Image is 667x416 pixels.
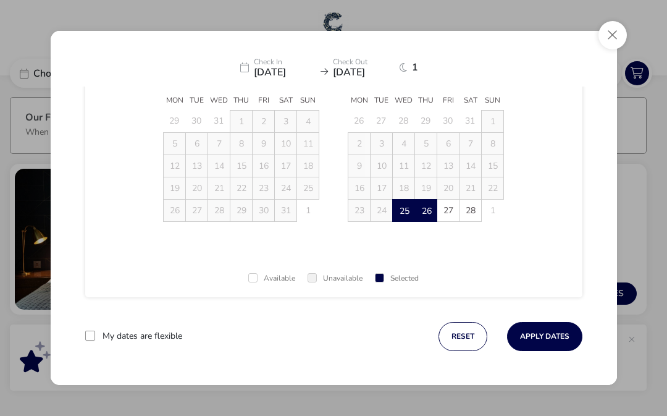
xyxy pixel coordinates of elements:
td: 26 [164,199,186,221]
td: 2 [348,132,371,155]
td: 21 [208,177,230,199]
span: 28 [459,200,481,221]
td: 6 [186,132,208,155]
td: 19 [164,177,186,199]
td: 22 [230,177,253,199]
span: Tue [186,91,208,110]
td: 28 [459,199,482,221]
button: reset [438,322,487,351]
td: 25 [393,199,415,221]
td: 21 [459,177,482,199]
td: 27 [371,110,393,132]
td: 5 [164,132,186,155]
td: 24 [371,199,393,221]
span: Sat [275,91,297,110]
td: 1 [297,199,319,221]
td: 7 [208,132,230,155]
td: 12 [415,155,437,177]
div: Available [248,274,295,282]
label: My dates are flexible [103,332,182,341]
td: 11 [393,155,415,177]
td: 10 [275,132,297,155]
td: 3 [275,110,297,132]
td: 27 [186,199,208,221]
span: Wed [208,91,230,110]
span: Wed [393,91,415,110]
td: 5 [415,132,437,155]
td: 20 [437,177,459,199]
span: 25 [393,200,415,222]
div: Choose Date [152,50,515,237]
button: Close [598,21,627,49]
td: 24 [275,177,297,199]
td: 8 [230,132,253,155]
span: Mon [164,91,186,110]
span: 1 [412,62,427,72]
span: Sun [482,91,504,110]
td: 15 [230,155,253,177]
td: 18 [297,155,319,177]
span: Sun [297,91,319,110]
td: 30 [186,110,208,132]
td: 14 [459,155,482,177]
td: 28 [208,199,230,221]
span: Thu [230,91,253,110]
span: 26 [416,200,437,222]
td: 20 [186,177,208,199]
td: 30 [437,110,459,132]
td: 6 [437,132,459,155]
span: Fri [437,91,459,110]
td: 28 [393,110,415,132]
td: 19 [415,177,437,199]
button: Apply Dates [507,322,582,351]
td: 17 [371,177,393,199]
td: 29 [164,110,186,132]
td: 9 [348,155,371,177]
td: 25 [297,177,319,199]
span: Thu [415,91,437,110]
td: 1 [482,110,504,132]
span: [DATE] [333,67,395,77]
td: 31 [275,199,297,221]
td: 27 [437,199,459,221]
span: Mon [348,91,371,110]
td: 11 [297,132,319,155]
td: 3 [371,132,393,155]
td: 17 [275,155,297,177]
td: 23 [253,177,275,199]
span: Fri [253,91,275,110]
td: 16 [348,177,371,199]
td: 22 [482,177,504,199]
td: 13 [186,155,208,177]
td: 26 [415,199,437,221]
td: 12 [164,155,186,177]
div: Selected [375,274,419,282]
span: Sat [459,91,482,110]
p: Check Out [333,58,395,67]
td: 7 [459,132,482,155]
span: [DATE] [254,67,316,77]
td: 29 [230,199,253,221]
td: 14 [208,155,230,177]
td: 23 [348,199,371,221]
td: 1 [230,110,253,132]
td: 4 [393,132,415,155]
td: 30 [253,199,275,221]
td: 13 [437,155,459,177]
td: 29 [415,110,437,132]
td: 15 [482,155,504,177]
td: 9 [253,132,275,155]
td: 31 [208,110,230,132]
td: 2 [253,110,275,132]
td: 26 [348,110,371,132]
td: 4 [297,110,319,132]
td: 31 [459,110,482,132]
span: Tue [371,91,393,110]
div: Unavailable [308,274,363,282]
td: 18 [393,177,415,199]
td: 8 [482,132,504,155]
td: 16 [253,155,275,177]
td: 1 [482,199,504,221]
td: 10 [371,155,393,177]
